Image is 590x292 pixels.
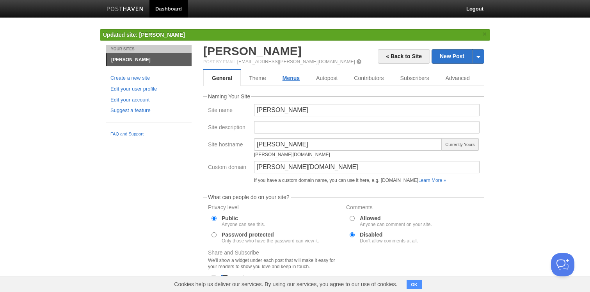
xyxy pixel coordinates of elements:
a: × [481,29,488,39]
label: Password protected [222,232,319,243]
button: OK [407,280,422,289]
legend: What can people do on your site? [207,194,291,200]
a: New Post [432,50,484,63]
a: Advanced [437,70,478,86]
label: Site hostname [208,142,249,149]
label: Allowed [360,215,432,227]
span: Currently Yours [441,138,479,151]
a: Autopost [308,70,346,86]
a: Edit your user profile [110,85,187,93]
label: Share and Subscribe [208,250,341,272]
a: Edit your account [110,96,187,104]
div: Anyone can see this. [222,222,265,227]
div: [PERSON_NAME][DOMAIN_NAME] [254,152,442,157]
a: FAQ and Support [110,131,187,138]
span: Post by Email [203,59,236,64]
a: [PERSON_NAME] [203,45,302,57]
label: Privacy level [208,205,341,212]
a: [EMAIL_ADDRESS][PERSON_NAME][DOMAIN_NAME] [237,59,355,64]
a: Learn More » [418,178,446,183]
legend: Naming Your Site [207,94,251,99]
div: Don't allow comments at all. [360,239,418,243]
label: Site description [208,125,249,132]
span: Cookies help us deliver our services. By using our services, you agree to our use of cookies. [166,276,405,292]
img: Posthaven-bar [107,7,144,12]
a: « Back to Site [378,49,430,64]
a: Subscribers [392,70,437,86]
label: Disabled [360,232,418,243]
div: We'll show a widget under each post that will make it easy for your readers to show you love and ... [208,257,341,270]
a: Suggest a feature [110,107,187,115]
div: Anyone can comment on your site. [360,222,432,227]
a: Menus [274,70,308,86]
label: Public [222,215,265,227]
label: Site name [208,107,249,115]
li: Your Sites [106,45,192,53]
label: Comments [346,205,480,212]
label: Custom domain [208,164,249,172]
iframe: Help Scout Beacon - Open [551,253,574,276]
div: Only those who have the password can view it. [222,239,319,243]
div: If you have a custom domain name, you can use it here, e.g. [DOMAIN_NAME] [254,178,480,183]
a: Create a new site [110,74,187,82]
a: General [203,70,241,86]
a: [PERSON_NAME] [107,53,192,66]
span: Updated site: [PERSON_NAME] [103,32,185,38]
a: Theme [241,70,274,86]
label: Posthaven Upvote [231,275,278,281]
a: Contributors [346,70,392,86]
